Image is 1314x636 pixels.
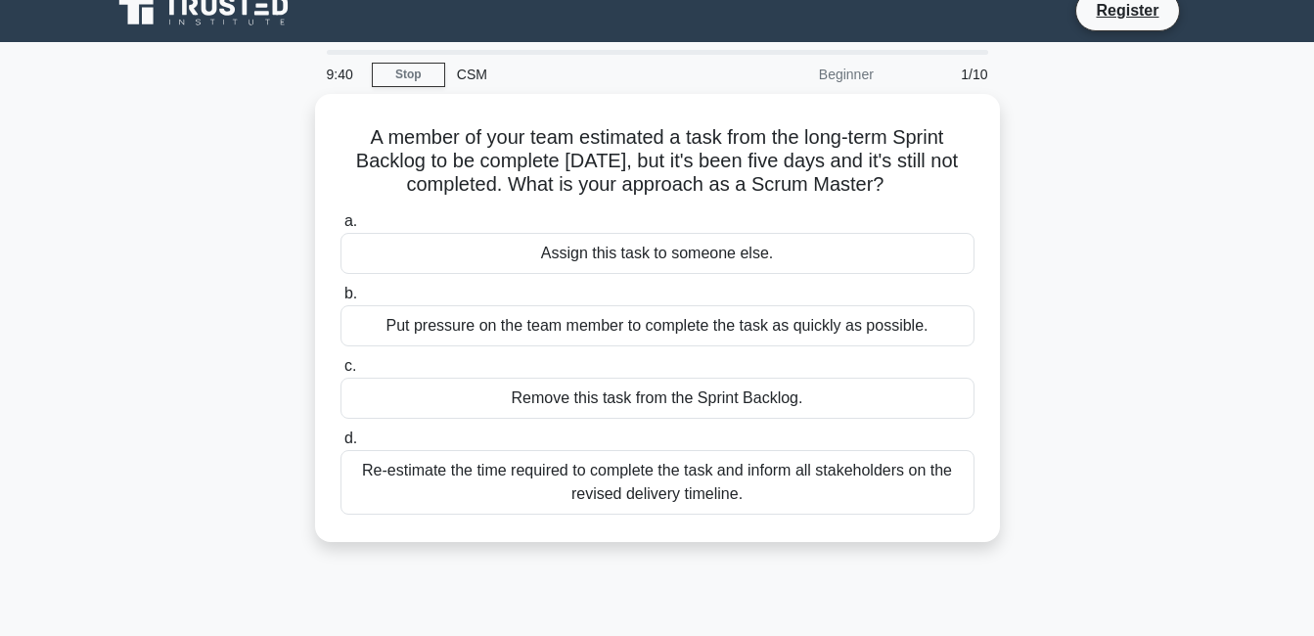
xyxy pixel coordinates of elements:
[344,430,357,446] span: d.
[445,55,714,94] div: CSM
[340,305,974,346] div: Put pressure on the team member to complete the task as quickly as possible.
[344,357,356,374] span: c.
[344,212,357,229] span: a.
[340,233,974,274] div: Assign this task to someone else.
[372,63,445,87] a: Stop
[344,285,357,301] span: b.
[714,55,885,94] div: Beginner
[885,55,1000,94] div: 1/10
[339,125,976,198] h5: A member of your team estimated a task from the long-term Sprint Backlog to be complete [DATE], b...
[340,450,974,515] div: Re-estimate the time required to complete the task and inform all stakeholders on the revised del...
[340,378,974,419] div: Remove this task from the Sprint Backlog.
[315,55,372,94] div: 9:40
